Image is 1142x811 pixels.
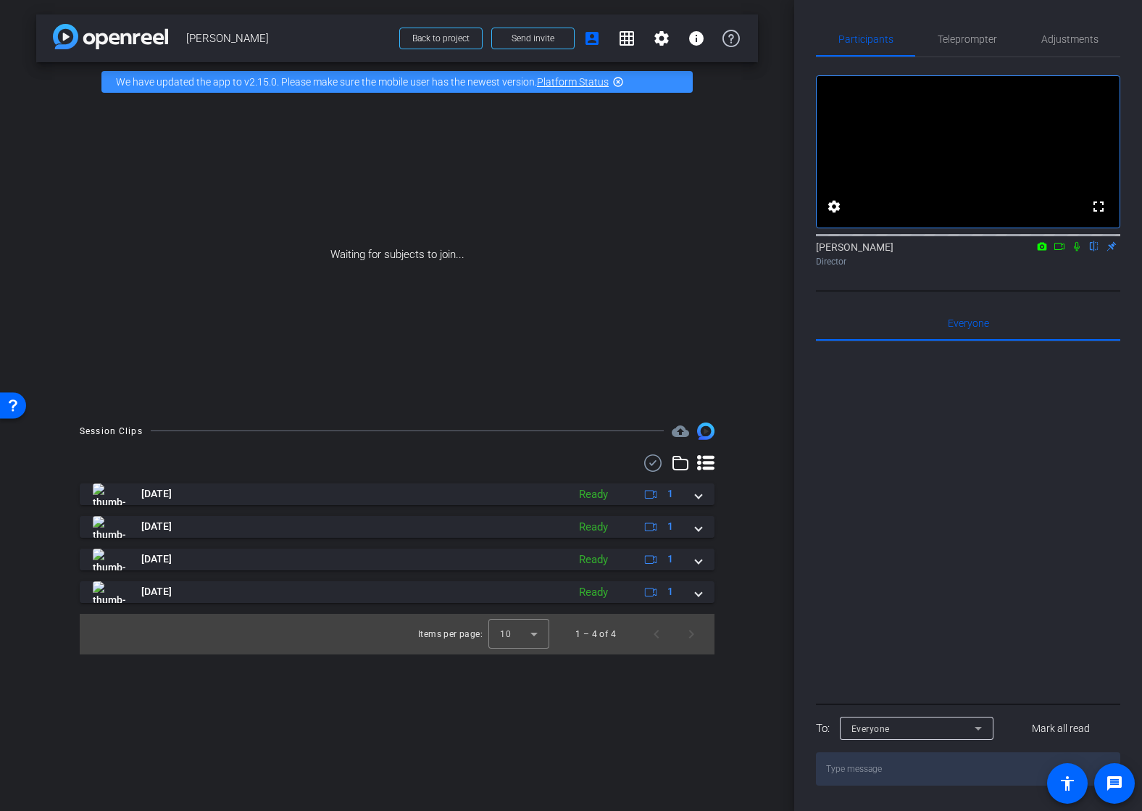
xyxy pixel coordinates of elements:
[512,33,554,44] span: Send invite
[816,255,1120,268] div: Director
[93,483,125,505] img: thumb-nail
[948,318,989,328] span: Everyone
[612,76,624,88] mat-icon: highlight_off
[618,30,635,47] mat-icon: grid_on
[141,552,172,567] span: [DATE]
[93,516,125,538] img: thumb-nail
[1106,775,1123,792] mat-icon: message
[1041,34,1099,44] span: Adjustments
[93,581,125,603] img: thumb-nail
[838,34,893,44] span: Participants
[412,33,470,43] span: Back to project
[141,519,172,534] span: [DATE]
[80,424,143,438] div: Session Clips
[938,34,997,44] span: Teleprompter
[141,584,172,599] span: [DATE]
[101,71,693,93] div: We have updated the app to v2.15.0. Please make sure the mobile user has the newest version.
[816,240,1120,268] div: [PERSON_NAME]
[583,30,601,47] mat-icon: account_box
[53,24,168,49] img: app-logo
[1090,198,1107,215] mat-icon: fullscreen
[141,486,172,502] span: [DATE]
[688,30,705,47] mat-icon: info
[36,101,758,408] div: Waiting for subjects to join...
[1059,775,1076,792] mat-icon: accessibility
[186,24,391,53] span: [PERSON_NAME]
[816,720,830,737] div: To:
[537,76,609,88] a: Platform Status
[1085,239,1103,252] mat-icon: flip
[851,724,890,734] span: Everyone
[653,30,670,47] mat-icon: settings
[93,549,125,570] img: thumb-nail
[1032,721,1090,736] span: Mark all read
